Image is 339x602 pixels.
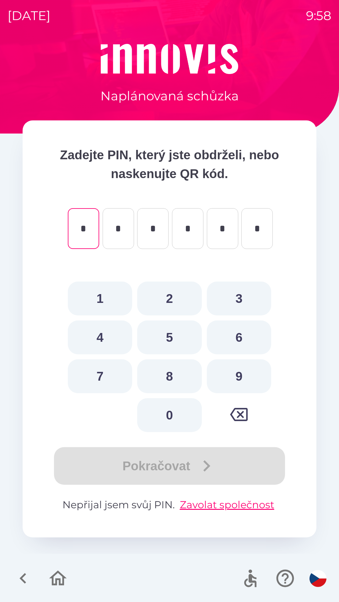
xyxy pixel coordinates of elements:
button: 0 [137,398,202,432]
button: 8 [137,359,202,393]
button: 3 [207,282,271,315]
p: 9:58 [306,6,331,25]
button: 7 [68,359,132,393]
p: Naplánovaná schůzka [100,87,239,105]
p: Nepřijal jsem svůj PIN. [48,497,291,512]
button: 1 [68,282,132,315]
button: Zavolat společnost [177,497,277,512]
button: 9 [207,359,271,393]
p: Zadejte PIN, který jste obdrželi, nebo naskenujte QR kód. [48,145,291,183]
img: cs flag [309,570,326,587]
button: 2 [137,282,202,315]
button: 6 [207,320,271,354]
img: Logo [23,44,316,74]
button: 4 [68,320,132,354]
button: 5 [137,320,202,354]
p: [DATE] [8,6,51,25]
